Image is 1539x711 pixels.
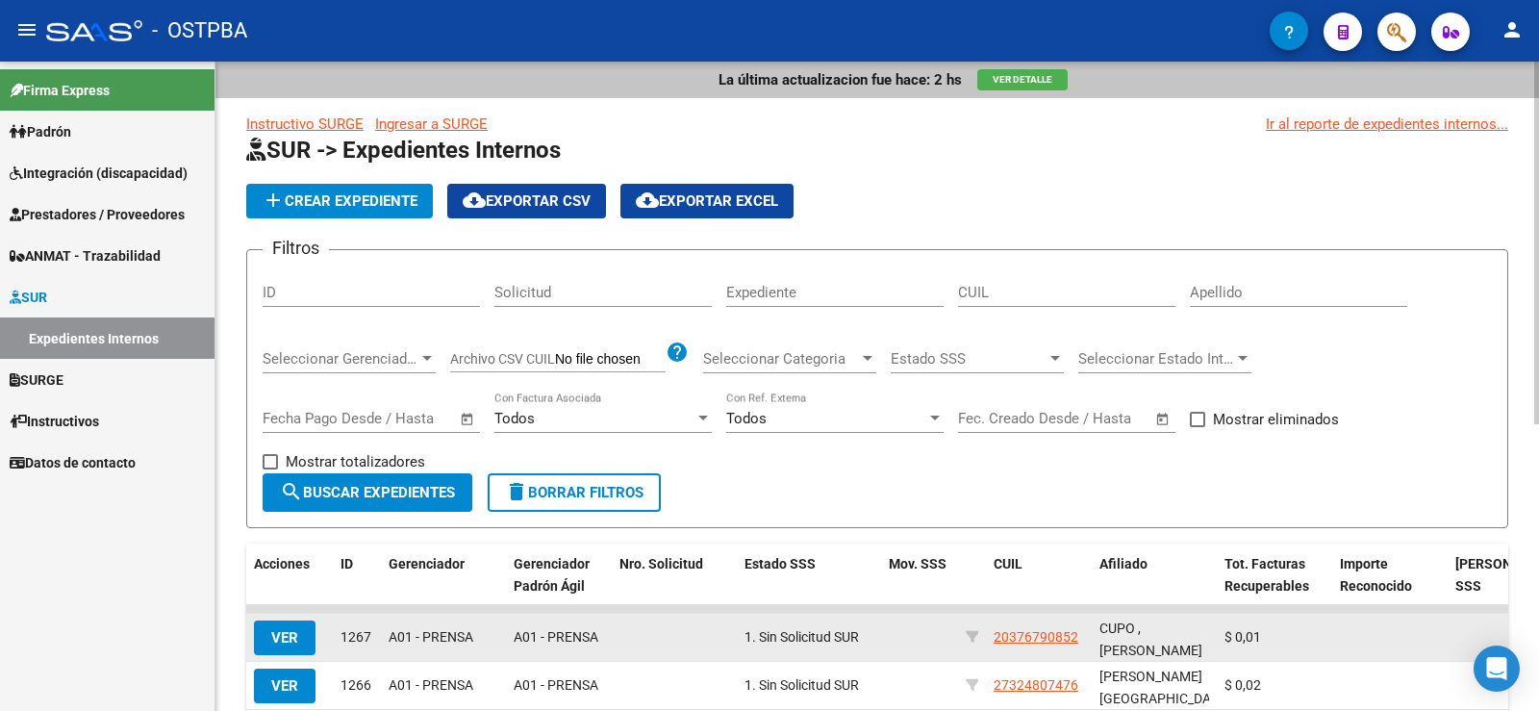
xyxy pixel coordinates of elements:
[271,677,298,695] span: VER
[262,189,285,212] mat-icon: add
[891,350,1047,368] span: Estado SSS
[1217,544,1332,607] datatable-header-cell: Tot. Facturas Recuperables
[152,10,247,52] span: - OSTPBA
[10,452,136,473] span: Datos de contacto
[246,544,333,607] datatable-header-cell: Acciones
[744,556,816,571] span: Estado SSS
[737,544,881,607] datatable-header-cell: Estado SSS
[993,74,1052,85] span: Ver Detalle
[514,629,598,645] span: A01 - PRENSA
[10,245,161,267] span: ANMAT - Trazabilidad
[10,369,63,391] span: SURGE
[381,544,506,607] datatable-header-cell: Gerenciador
[505,480,528,503] mat-icon: delete
[514,677,598,693] span: A01 - PRENSA
[555,351,666,368] input: Archivo CSV CUIL
[254,621,315,655] button: VER
[719,69,962,90] p: La última actualizacion fue hace: 2 hs
[726,410,767,427] span: Todos
[1099,556,1148,571] span: Afiliado
[447,184,606,218] button: Exportar CSV
[271,629,298,647] span: VER
[10,121,71,142] span: Padrón
[254,669,315,703] button: VER
[744,677,859,693] span: 1. Sin Solicitud SUR
[620,184,794,218] button: Exportar EXCEL
[10,204,185,225] span: Prestadores / Proveedores
[1092,544,1217,607] datatable-header-cell: Afiliado
[994,629,1078,645] span: 20376790852
[881,544,958,607] datatable-header-cell: Mov. SSS
[958,410,1021,427] input: Start date
[375,115,488,133] a: Ingresar a SURGE
[889,556,946,571] span: Mov. SSS
[636,192,778,210] span: Exportar EXCEL
[1224,556,1309,594] span: Tot. Facturas Recuperables
[1224,677,1261,693] span: $ 0,02
[1038,410,1131,427] input: End date
[263,350,418,368] span: Seleccionar Gerenciador
[333,544,381,607] datatable-header-cell: ID
[977,69,1068,90] button: Ver Detalle
[1099,669,1229,706] span: [PERSON_NAME][GEOGRAPHIC_DATA]
[1099,621,1202,658] span: CUPO , [PERSON_NAME]
[703,350,859,368] span: Seleccionar Categoria
[505,484,643,501] span: Borrar Filtros
[10,80,110,101] span: Firma Express
[10,411,99,432] span: Instructivos
[612,544,737,607] datatable-header-cell: Nro. Solicitud
[1152,408,1174,430] button: Open calendar
[10,287,47,308] span: SUR
[1224,629,1261,645] span: $ 0,01
[389,629,473,645] span: A01 - PRENSA
[286,450,425,473] span: Mostrar totalizadores
[246,137,561,164] span: SUR -> Expedientes Internos
[341,677,371,693] span: 1266
[1501,18,1524,41] mat-icon: person
[506,544,612,607] datatable-header-cell: Gerenciador Padrón Ágil
[1474,646,1520,692] div: Open Intercom Messenger
[263,410,325,427] input: Start date
[263,235,329,262] h3: Filtros
[463,192,591,210] span: Exportar CSV
[744,629,859,645] span: 1. Sin Solicitud SUR
[1266,114,1508,135] a: Ir al reporte de expedientes internos...
[389,677,473,693] span: A01 - PRENSA
[262,192,417,210] span: Crear Expediente
[389,556,465,571] span: Gerenciador
[666,341,689,364] mat-icon: help
[341,556,353,571] span: ID
[280,484,455,501] span: Buscar Expedientes
[457,408,479,430] button: Open calendar
[636,189,659,212] mat-icon: cloud_download
[15,18,38,41] mat-icon: menu
[619,556,703,571] span: Nro. Solicitud
[488,473,661,512] button: Borrar Filtros
[450,351,555,367] span: Archivo CSV CUIL
[263,473,472,512] button: Buscar Expedientes
[10,163,188,184] span: Integración (discapacidad)
[1213,408,1339,431] span: Mostrar eliminados
[246,184,433,218] button: Crear Expediente
[1340,556,1412,594] span: Importe Reconocido
[280,480,303,503] mat-icon: search
[1078,350,1234,368] span: Seleccionar Estado Interno
[341,629,371,645] span: 1267
[463,189,486,212] mat-icon: cloud_download
[514,556,590,594] span: Gerenciador Padrón Ágil
[246,115,364,133] a: Instructivo SURGE
[1332,544,1448,607] datatable-header-cell: Importe Reconocido
[986,544,1092,607] datatable-header-cell: CUIL
[994,677,1078,693] span: 27324807476
[994,556,1022,571] span: CUIL
[342,410,436,427] input: End date
[494,410,535,427] span: Todos
[254,556,310,571] span: Acciones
